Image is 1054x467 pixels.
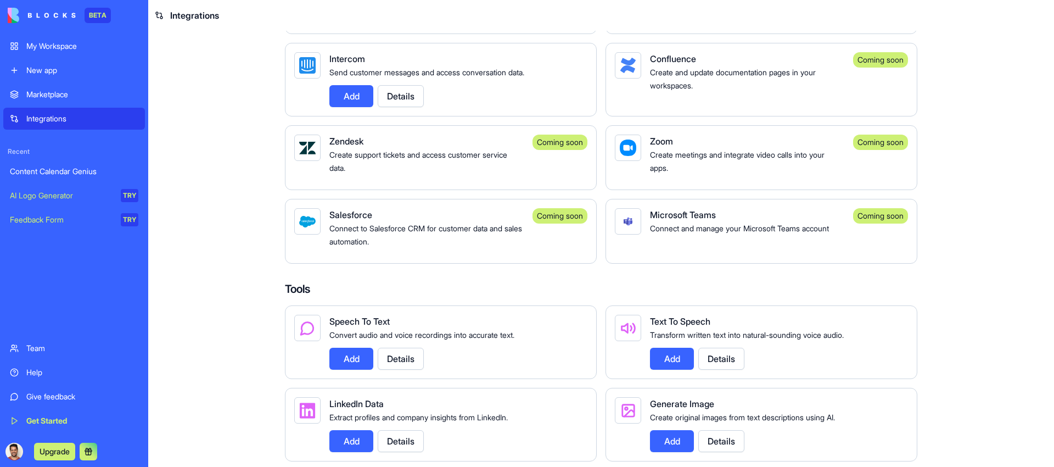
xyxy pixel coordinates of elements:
div: My Workspace [26,41,138,52]
div: Coming soon [853,52,908,68]
button: Details [698,348,744,370]
span: Text To Speech [650,316,710,327]
button: Details [378,430,424,452]
span: Salesforce [329,209,372,220]
span: Create support tickets and access customer service data. [329,150,507,173]
div: Marketplace [26,89,138,100]
span: Create original images from text descriptions using AI. [650,413,835,422]
a: Integrations [3,108,145,130]
h4: Tools [285,281,917,297]
div: Integrations [26,113,138,124]
a: Content Calendar Genius [3,160,145,182]
div: New app [26,65,138,76]
span: Create meetings and integrate video calls into your apps. [650,150,825,173]
a: BETA [8,8,111,23]
div: Give feedback [26,391,138,402]
a: Get Started [3,410,145,432]
span: Connect to Salesforce CRM for customer data and sales automation. [329,224,522,246]
span: Transform written text into natural-sounding voice audio. [650,330,844,340]
a: Help [3,362,145,383]
div: Coming soon [853,208,908,224]
span: Connect and manage your Microsoft Teams account [650,224,829,233]
a: Feedback FormTRY [3,209,145,231]
div: Team [26,343,138,354]
button: Add [650,430,694,452]
span: Integrations [170,9,219,22]
button: Add [329,85,373,107]
a: Give feedback [3,386,145,408]
button: Upgrade [34,443,75,460]
a: My Workspace [3,35,145,57]
span: Speech To Text [329,316,390,327]
button: Add [650,348,694,370]
div: Coming soon [532,208,587,224]
div: Content Calendar Genius [10,166,138,177]
a: Upgrade [34,446,75,457]
span: LinkedIn Data [329,398,384,409]
a: New app [3,59,145,81]
span: Recent [3,147,145,156]
span: Generate Image [650,398,714,409]
a: AI Logo GeneratorTRY [3,185,145,207]
a: Team [3,337,145,359]
div: Help [26,367,138,378]
div: TRY [121,213,138,226]
button: Details [378,348,424,370]
span: Intercom [329,53,365,64]
div: Coming soon [853,135,908,150]
button: Add [329,430,373,452]
span: Confluence [650,53,696,64]
div: TRY [121,189,138,202]
span: Send customer messages and access conversation data. [329,68,524,77]
span: Convert audio and voice recordings into accurate text. [329,330,514,340]
button: Details [698,430,744,452]
span: Extract profiles and company insights from LinkedIn. [329,413,508,422]
div: AI Logo Generator [10,190,113,201]
div: BETA [85,8,111,23]
span: Zendesk [329,136,363,147]
div: Feedback Form [10,214,113,225]
span: Microsoft Teams [650,209,716,220]
button: Add [329,348,373,370]
div: Get Started [26,415,138,426]
span: Create and update documentation pages in your workspaces. [650,68,816,90]
div: Coming soon [532,135,587,150]
img: logo [8,8,76,23]
span: Zoom [650,136,673,147]
img: ACg8ocLJKp1yNqYgrAiB7ibgjYiT-aKFpkEoNfOqj2NVwCdwyW8Xjv_qYA=s96-c [5,443,23,460]
a: Marketplace [3,84,145,105]
button: Details [378,85,424,107]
